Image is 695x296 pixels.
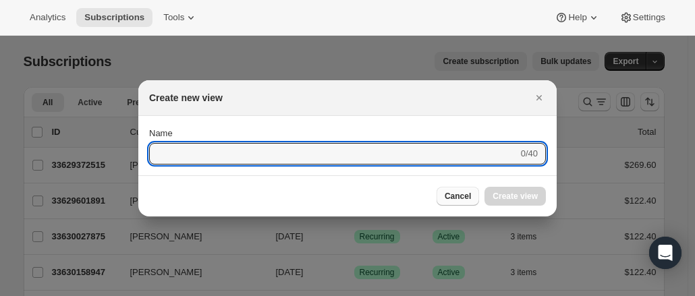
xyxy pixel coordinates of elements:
span: Name [149,128,173,138]
span: Help [568,12,586,23]
button: Cancel [437,187,479,206]
span: Settings [633,12,665,23]
button: Tools [155,8,206,27]
button: Analytics [22,8,74,27]
h2: Create new view [149,91,223,105]
button: Help [547,8,608,27]
button: Subscriptions [76,8,152,27]
button: Settings [611,8,673,27]
span: Cancel [445,191,471,202]
span: Analytics [30,12,65,23]
button: Close [530,88,549,107]
span: Subscriptions [84,12,144,23]
div: Open Intercom Messenger [649,237,682,269]
span: Tools [163,12,184,23]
